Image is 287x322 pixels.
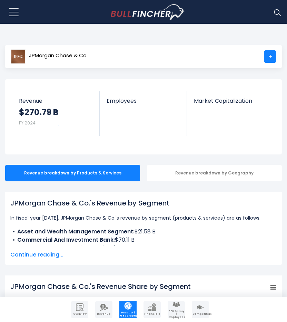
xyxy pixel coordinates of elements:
strong: $270.79 B [19,107,58,118]
p: In fiscal year [DATE], JPMorgan Chase & Co.'s revenue by segment (products & services) are as fol... [10,214,277,222]
span: CEO Salary / Employees [168,310,184,319]
a: JPMorgan Chase & Co. [11,50,88,63]
span: Financials [144,313,160,315]
div: Revenue breakdown by Geography [147,165,282,181]
a: Company Competitors [192,301,209,318]
a: + [264,50,276,63]
a: Company Overview [71,301,88,318]
a: Employees [100,91,187,116]
li: $71.51 B [10,244,277,252]
img: JPM logo [11,49,26,64]
img: bullfincher logo [111,4,185,20]
li: $21.58 B [10,228,277,236]
span: Revenue [19,98,93,104]
b: Consumer & Community Banking: [17,244,113,252]
tspan: JPMorgan Chase & Co.'s Revenue Share by Segment [10,282,191,291]
b: Asset and Wealth Management Segment: [17,228,135,235]
a: Company Employees [168,301,185,318]
span: Market Capitalization [194,98,267,104]
a: Company Revenue [95,301,112,318]
li: $70.11 B [10,236,277,244]
h1: JPMorgan Chase & Co.'s Revenue by Segment [10,198,277,208]
small: FY 2024 [19,120,36,126]
b: Commercial And Investment Bank: [17,236,115,244]
span: Employees [107,98,180,104]
span: Continue reading... [10,251,277,259]
span: JPMorgan Chase & Co. [29,53,88,59]
a: Company Financials [143,301,161,318]
span: Competitors [192,313,208,315]
span: Revenue [96,313,112,315]
a: Revenue $270.79 B FY 2024 [12,91,100,136]
span: Product / Geography [120,311,136,317]
a: Go to homepage [111,4,185,20]
a: Market Capitalization [187,91,274,116]
a: Company Product/Geography [119,301,137,318]
span: Overview [72,313,88,315]
div: Revenue breakdown by Products & Services [5,165,140,181]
